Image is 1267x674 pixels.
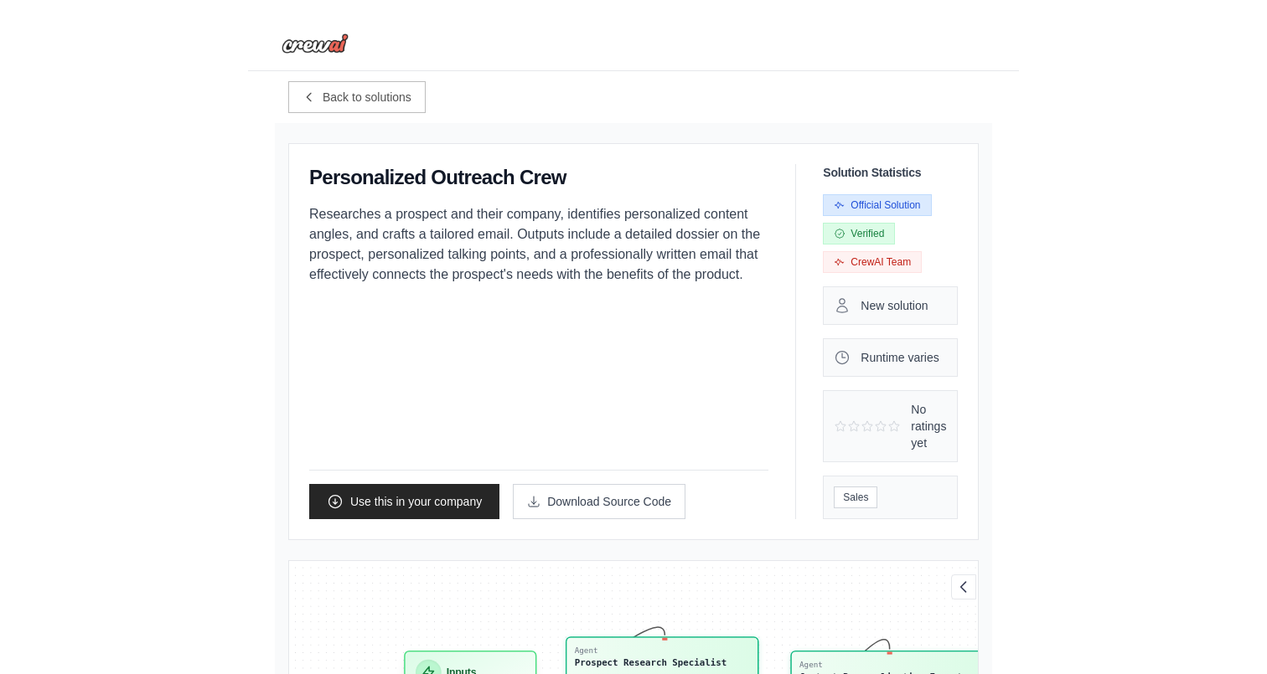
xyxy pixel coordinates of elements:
[309,164,566,191] h1: Personalized Outreach Crew
[323,89,411,105] span: Back to solutions
[282,33,349,54] img: Logo
[309,204,768,285] p: Researches a prospect and their company, identifies personalized content angles, and crafts a tai...
[861,297,928,314] span: New solution
[513,484,685,519] a: Download Source Code
[834,486,877,508] span: Sales
[309,484,499,519] a: Use this in your company
[823,223,895,244] span: Verified
[575,656,727,669] div: Prospect Research Specialist
[861,349,939,366] span: Runtime varies
[799,660,962,670] div: Agent
[823,251,922,273] span: CrewAI Team
[823,194,931,216] span: Official Solution
[1183,594,1267,674] iframe: Chat Widget
[911,401,947,451] span: No ratings yet
[288,81,426,113] a: Back to solutions
[575,646,727,656] div: Agent
[823,164,958,181] h3: Solution Statistics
